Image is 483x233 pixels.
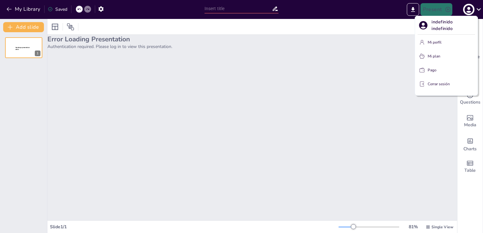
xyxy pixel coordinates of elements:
[428,39,442,45] p: Mi perfil
[428,81,450,87] p: Cerrar sesión
[418,51,475,61] button: Mi plan
[418,37,475,47] button: Mi perfil
[428,67,437,73] p: Pago
[418,79,475,89] button: Cerrar sesión
[428,53,440,59] p: Mi plan
[418,65,475,75] button: Pago
[431,19,475,32] p: indefinido indefinido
